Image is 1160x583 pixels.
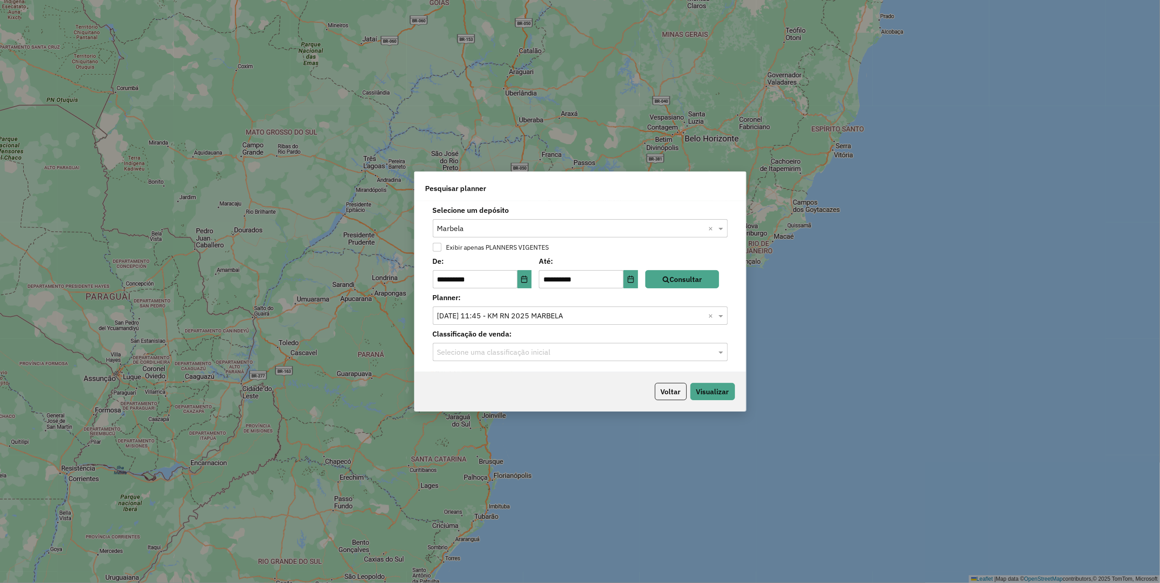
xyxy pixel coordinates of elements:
[426,183,486,194] span: Pesquisar planner
[517,270,532,288] button: Choose Date
[709,310,716,321] span: Clear all
[427,205,733,216] label: Selecione um depósito
[645,270,719,288] button: Consultar
[539,256,638,266] label: Até:
[623,270,638,288] button: Choose Date
[655,383,687,400] button: Voltar
[442,244,549,251] label: Exibir apenas PLANNERS VIGENTES
[433,256,532,266] label: De:
[709,223,716,234] span: Clear all
[427,292,733,303] label: Planner:
[690,383,735,400] button: Visualizar
[427,328,733,339] label: Classificação de venda:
